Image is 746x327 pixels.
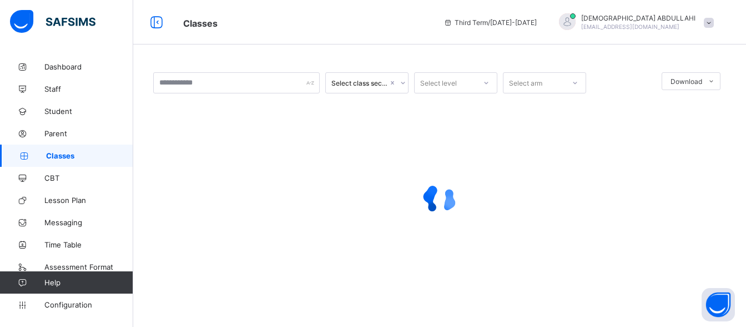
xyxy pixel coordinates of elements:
[44,240,133,249] span: Time Table
[46,151,133,160] span: Classes
[331,79,388,87] div: Select class section
[44,129,133,138] span: Parent
[44,218,133,227] span: Messaging
[44,278,133,287] span: Help
[44,300,133,309] span: Configuration
[44,262,133,271] span: Assessment Format
[183,18,218,29] span: Classes
[548,13,719,32] div: MUHAMMADABDULLAHI
[44,174,133,182] span: CBT
[44,196,133,205] span: Lesson Plan
[44,85,133,93] span: Staff
[581,23,679,30] span: [EMAIL_ADDRESS][DOMAIN_NAME]
[10,10,95,33] img: safsims
[702,288,735,321] button: Open asap
[420,72,457,93] div: Select level
[44,62,133,71] span: Dashboard
[44,107,133,116] span: Student
[509,72,542,93] div: Select arm
[581,14,695,22] span: [DEMOGRAPHIC_DATA] ABDULLAHI
[443,18,537,27] span: session/term information
[671,77,702,86] span: Download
